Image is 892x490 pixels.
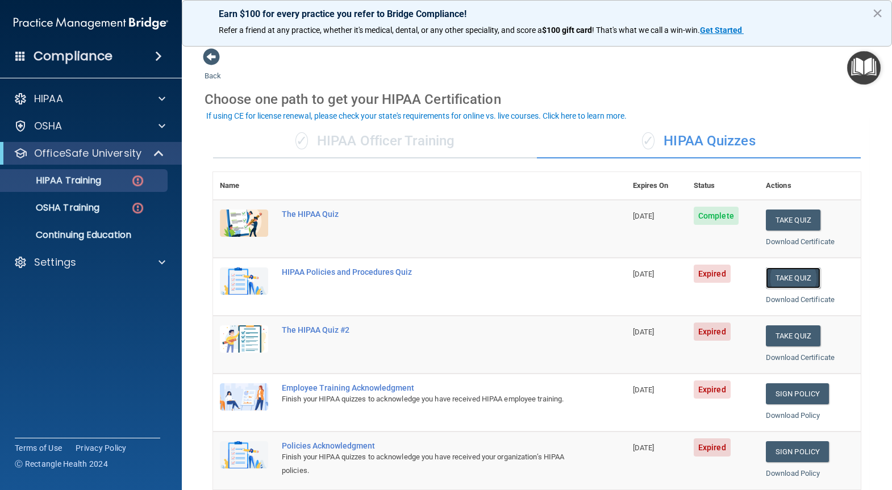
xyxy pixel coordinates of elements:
a: OSHA [14,119,165,133]
span: Expired [694,265,731,283]
a: Download Certificate [766,237,835,246]
div: HIPAA Quizzes [537,124,861,158]
button: Take Quiz [766,325,820,346]
th: Name [213,172,275,200]
img: danger-circle.6113f641.png [131,174,145,188]
a: Download Policy [766,411,820,420]
a: Download Certificate [766,353,835,362]
span: Expired [694,323,731,341]
p: Continuing Education [7,229,162,241]
img: PMB logo [14,12,168,35]
a: Sign Policy [766,441,829,462]
a: Get Started [700,26,744,35]
button: Close [872,4,883,22]
th: Expires On [626,172,687,200]
a: Sign Policy [766,383,829,404]
p: Earn $100 for every practice you refer to Bridge Compliance! [219,9,855,19]
span: ! That's what we call a win-win. [592,26,700,35]
p: OSHA [34,119,62,133]
p: OfficeSafe University [34,146,141,160]
span: Expired [694,380,731,399]
th: Status [687,172,759,200]
div: Finish your HIPAA quizzes to acknowledge you have received HIPAA employee training. [282,392,569,406]
div: The HIPAA Quiz [282,210,569,219]
div: Choose one path to get your HIPAA Certification [205,83,869,116]
span: [DATE] [633,386,655,394]
div: Employee Training Acknowledgment [282,383,569,392]
button: If using CE for license renewal, please check your state's requirements for online vs. live cours... [205,110,628,122]
th: Actions [759,172,861,200]
p: HIPAA [34,92,63,106]
a: Download Certificate [766,295,835,304]
span: [DATE] [633,270,655,278]
span: Complete [694,207,739,225]
a: Terms of Use [15,442,62,454]
p: OSHA Training [7,202,99,213]
button: Open Resource Center [847,51,881,85]
div: HIPAA Officer Training [213,124,537,158]
a: HIPAA [14,92,165,106]
a: Back [205,58,221,80]
div: The HIPAA Quiz #2 [282,325,569,334]
span: ✓ [642,132,655,149]
img: danger-circle.6113f641.png [131,201,145,215]
span: [DATE] [633,328,655,336]
div: If using CE for license renewal, please check your state's requirements for online vs. live cours... [206,112,627,120]
div: HIPAA Policies and Procedures Quiz [282,267,569,277]
span: ✓ [295,132,308,149]
a: OfficeSafe University [14,146,165,160]
h4: Compliance [34,48,112,64]
span: [DATE] [633,443,655,452]
span: [DATE] [633,212,655,220]
button: Take Quiz [766,210,820,231]
p: Settings [34,256,76,269]
span: Ⓒ Rectangle Health 2024 [15,458,108,470]
strong: $100 gift card [542,26,592,35]
a: Privacy Policy [76,442,127,454]
strong: Get Started [700,26,742,35]
p: HIPAA Training [7,175,101,186]
a: Settings [14,256,165,269]
span: Expired [694,438,731,457]
button: Take Quiz [766,267,820,288]
span: Refer a friend at any practice, whether it's medical, dental, or any other speciality, and score a [219,26,542,35]
div: Policies Acknowledgment [282,441,569,450]
a: Download Policy [766,469,820,478]
div: Finish your HIPAA quizzes to acknowledge you have received your organization’s HIPAA policies. [282,450,569,478]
